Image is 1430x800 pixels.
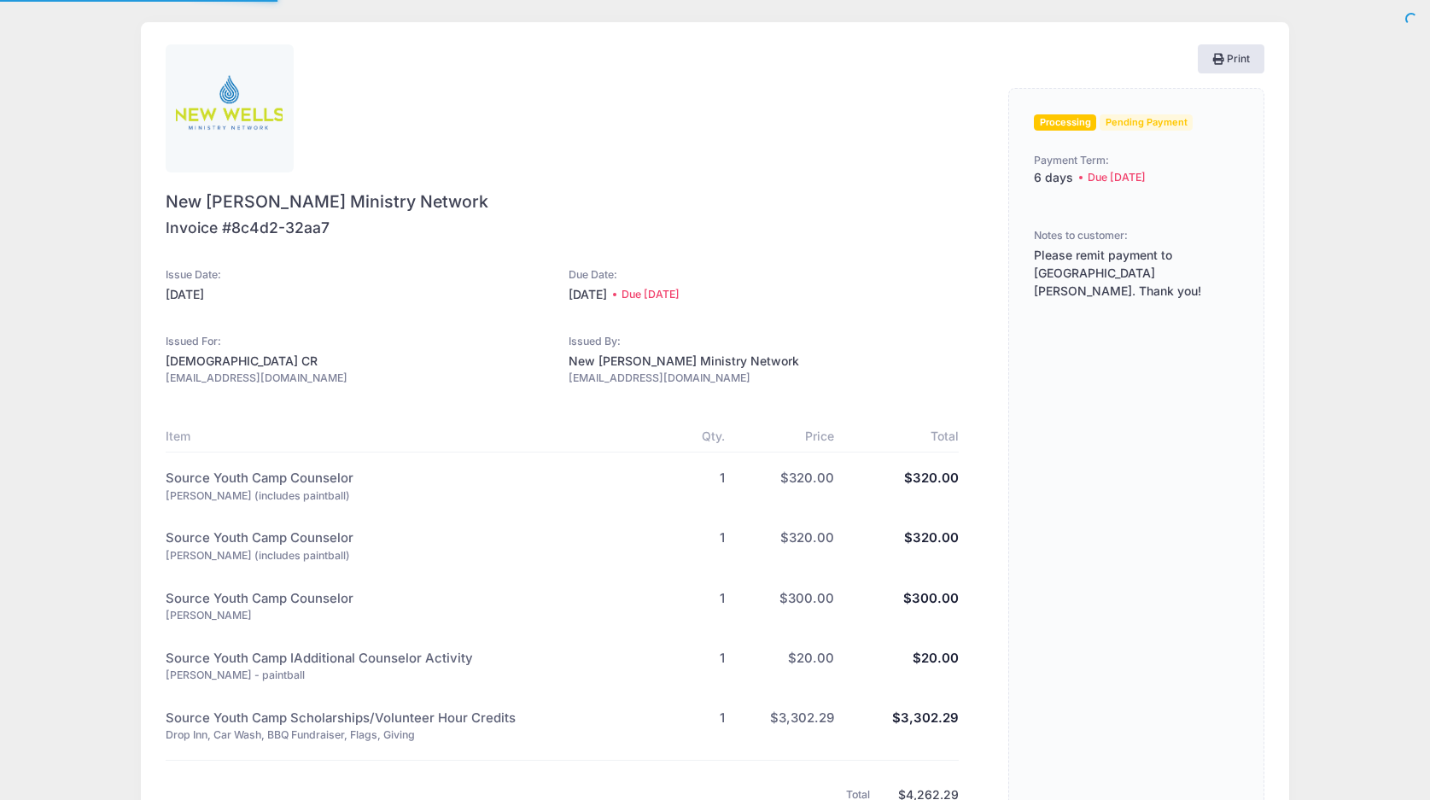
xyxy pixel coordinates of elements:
span: Due [DATE] [613,287,680,303]
td: 1 [652,512,733,572]
td: $320.00 [843,452,959,512]
div: Source Youth Camp IAdditional Counselor Activity [166,649,644,668]
span: New [PERSON_NAME] Ministry Network [166,190,950,214]
td: $3,302.29 [843,692,959,751]
td: $320.00 [733,512,843,572]
div: [DEMOGRAPHIC_DATA] CR [166,353,555,371]
div: [PERSON_NAME] (includes paintball) [166,488,644,505]
img: logo [176,55,283,162]
td: $20.00 [843,632,959,692]
td: $300.00 [843,572,959,632]
td: $20.00 [733,632,843,692]
td: $320.00 [733,452,843,512]
button: Print [1198,44,1264,73]
div: [DATE] [166,286,555,304]
span: Due [DATE] [1073,170,1146,186]
div: Source Youth Camp Counselor [166,589,644,608]
span: [DATE] [569,286,613,304]
th: Qty. [652,420,733,453]
td: 1 [652,572,733,632]
div: Issued By: [569,334,958,350]
td: $300.00 [733,572,843,632]
div: [PERSON_NAME] - paintball [166,668,644,684]
div: Invoice #8c4d2-32aa7 [166,217,330,239]
div: New [PERSON_NAME] Ministry Network [569,353,958,371]
td: $3,302.29 [733,692,843,751]
div: 6 days [1034,169,1239,187]
div: Source Youth Camp Counselor [166,469,644,488]
div: Payment Term: [1034,153,1239,169]
div: [EMAIL_ADDRESS][DOMAIN_NAME] [166,371,555,387]
th: Total [843,420,959,453]
td: 1 [652,632,733,692]
span: Pending Payment [1100,114,1193,131]
div: Issue Date: [166,267,555,283]
th: Price [733,420,843,453]
td: $320.00 [843,512,959,572]
div: [PERSON_NAME] (includes paintball) [166,548,644,564]
div: Issued For: [166,334,555,350]
div: Source Youth Camp Scholarships/Volunteer Hour Credits [166,709,644,727]
div: Notes to customer: [1034,228,1128,244]
div: Source Youth Camp Counselor [166,528,644,547]
div: [PERSON_NAME] [166,608,644,624]
div: Due Date: [569,267,958,283]
td: 1 [652,692,733,751]
td: 1 [652,452,733,512]
span: Processing [1034,114,1096,131]
div: [EMAIL_ADDRESS][DOMAIN_NAME] [569,371,958,387]
th: Item [166,420,652,453]
div: Drop Inn, Car Wash, BBQ Fundraiser, Flags, Giving [166,727,644,744]
div: Please remit payment to [GEOGRAPHIC_DATA][PERSON_NAME]. Thank you! [1034,247,1239,301]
